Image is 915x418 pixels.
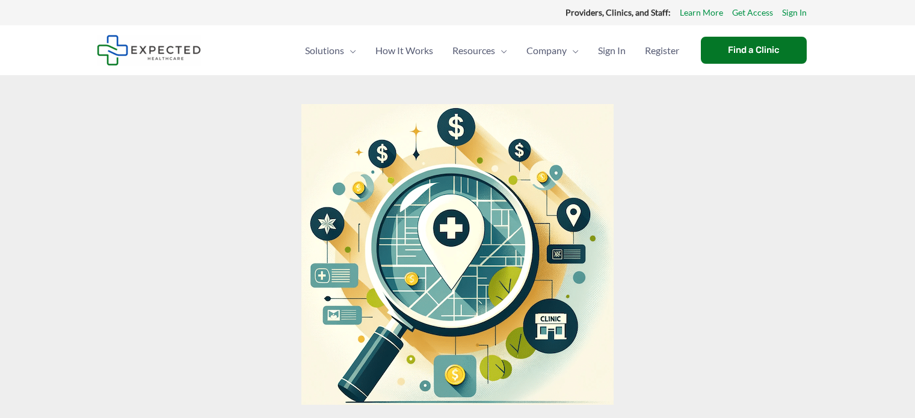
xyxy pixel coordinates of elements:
a: SolutionsMenu Toggle [295,29,366,72]
a: CompanyMenu Toggle [517,29,588,72]
span: Solutions [305,29,344,72]
strong: Providers, Clinics, and Staff: [565,7,671,17]
span: Resources [452,29,495,72]
a: How It Works [366,29,443,72]
a: ResourcesMenu Toggle [443,29,517,72]
a: Register [635,29,689,72]
span: Menu Toggle [495,29,507,72]
span: Menu Toggle [344,29,356,72]
img: Expected Healthcare Logo - side, dark font, small [97,35,201,66]
span: How It Works [375,29,433,72]
a: Sign In [782,5,807,20]
a: Get Access [732,5,773,20]
nav: Primary Site Navigation [295,29,689,72]
a: Learn More [680,5,723,20]
span: Sign In [598,29,626,72]
span: Menu Toggle [567,29,579,72]
a: Find a Clinic [701,37,807,64]
span: Register [645,29,679,72]
span: Company [526,29,567,72]
img: A magnifying glass over a stylized map marked with cost-effective icons, all set against a light ... [301,104,614,405]
a: Sign In [588,29,635,72]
